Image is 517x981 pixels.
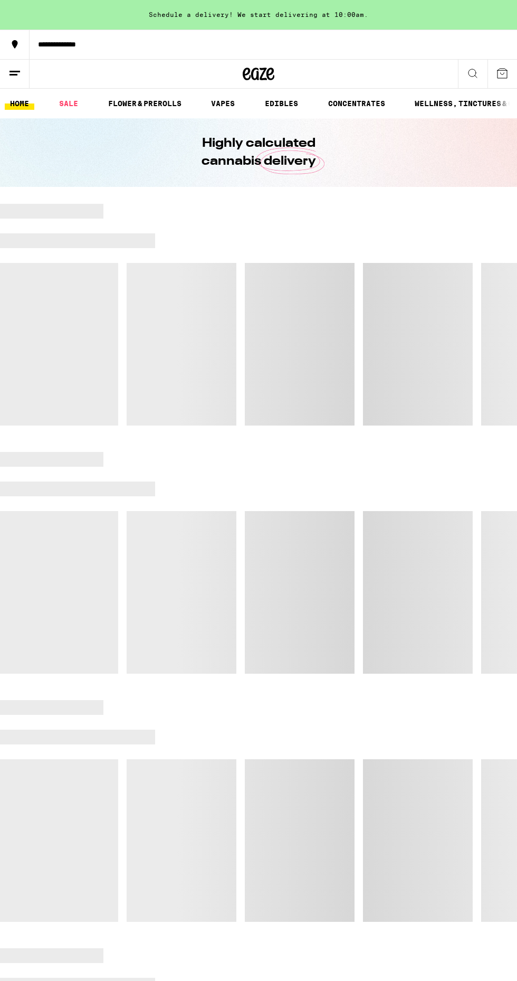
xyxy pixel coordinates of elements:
a: EDIBLES [260,97,303,110]
a: SALE [54,97,83,110]
a: FLOWER & PREROLLS [103,97,187,110]
a: VAPES [206,97,240,110]
a: HOME [5,97,34,110]
a: CONCENTRATES [323,97,390,110]
h1: Highly calculated cannabis delivery [171,135,346,171]
iframe: Opens a widget where you can find more information [451,949,506,976]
